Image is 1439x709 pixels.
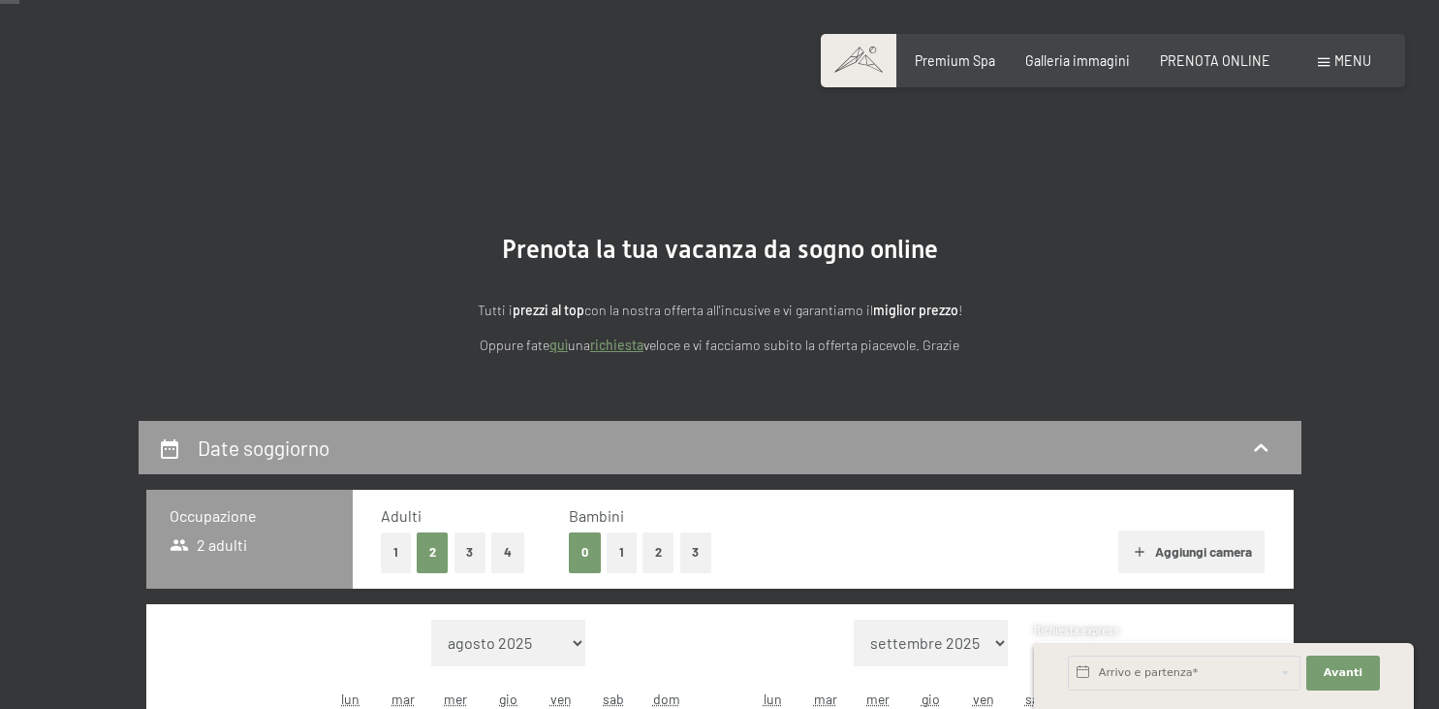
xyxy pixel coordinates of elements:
[590,337,643,353] a: richiesta
[294,335,1146,357] p: Oppure fate una veloce e vi facciamo subito la offerta piacevole. Grazie
[1334,52,1371,69] span: Menu
[513,302,584,318] strong: prezzi al top
[391,691,415,707] abbr: martedì
[381,532,411,572] button: 1
[653,691,680,707] abbr: domenica
[549,337,568,353] a: quì
[417,532,449,572] button: 2
[1306,656,1380,691] button: Avanti
[198,435,329,460] h2: Date soggiorno
[922,691,940,707] abbr: giovedì
[915,52,995,69] a: Premium Spa
[1025,52,1130,69] a: Galleria immagini
[502,235,938,264] span: Prenota la tua vacanza da sogno online
[569,506,624,525] span: Bambini
[973,691,994,707] abbr: venerdì
[491,532,524,572] button: 4
[814,691,837,707] abbr: martedì
[294,300,1146,322] p: Tutti i con la nostra offerta all'incusive e vi garantiamo il !
[642,532,674,572] button: 2
[680,532,712,572] button: 3
[444,691,467,707] abbr: mercoledì
[607,532,637,572] button: 1
[1118,531,1265,573] button: Aggiungi camera
[603,691,624,707] abbr: sabato
[1324,665,1362,681] span: Avanti
[866,691,890,707] abbr: mercoledì
[454,532,486,572] button: 3
[170,505,329,527] h3: Occupazione
[550,691,572,707] abbr: venerdì
[1034,624,1119,636] span: Richiesta express
[170,534,248,556] span: 2 adulti
[1025,691,1047,707] abbr: sabato
[499,691,517,707] abbr: giovedì
[873,302,958,318] strong: miglior prezzo
[1160,52,1270,69] a: PRENOTA ONLINE
[569,532,601,572] button: 0
[764,691,782,707] abbr: lunedì
[381,506,422,525] span: Adulti
[341,691,360,707] abbr: lunedì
